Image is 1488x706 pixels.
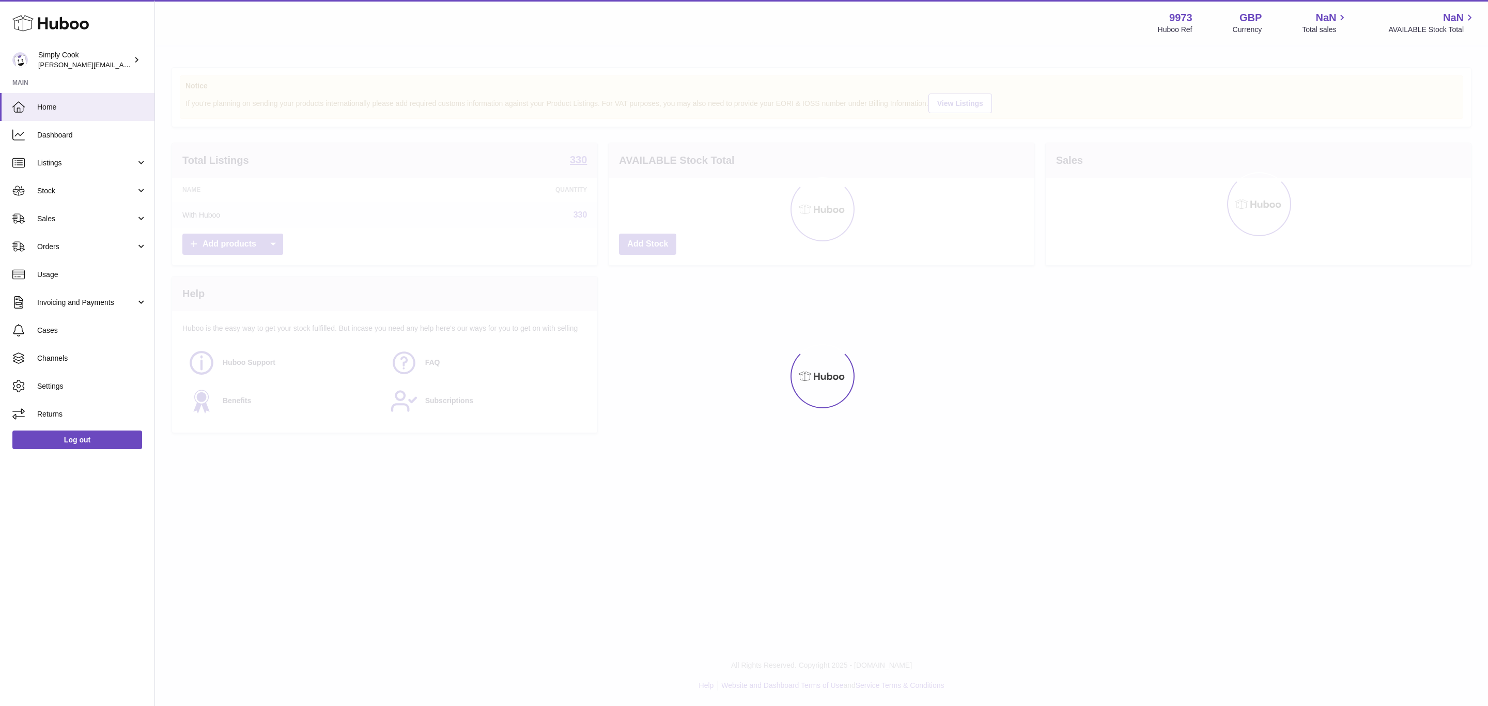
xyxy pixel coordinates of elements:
[1233,25,1262,35] div: Currency
[37,186,136,196] span: Stock
[37,242,136,252] span: Orders
[37,381,147,391] span: Settings
[37,298,136,308] span: Invoicing and Payments
[37,354,147,363] span: Channels
[37,326,147,335] span: Cases
[12,52,28,68] img: emma@simplycook.com
[38,60,207,69] span: [PERSON_NAME][EMAIL_ADDRESS][DOMAIN_NAME]
[12,431,142,449] a: Log out
[1315,11,1336,25] span: NaN
[37,270,147,280] span: Usage
[38,50,131,70] div: Simply Cook
[1388,11,1476,35] a: NaN AVAILABLE Stock Total
[1302,25,1348,35] span: Total sales
[1169,11,1192,25] strong: 9973
[37,214,136,224] span: Sales
[1388,25,1476,35] span: AVAILABLE Stock Total
[37,130,147,140] span: Dashboard
[37,102,147,112] span: Home
[37,409,147,419] span: Returns
[37,158,136,168] span: Listings
[1443,11,1464,25] span: NaN
[1158,25,1192,35] div: Huboo Ref
[1239,11,1262,25] strong: GBP
[1302,11,1348,35] a: NaN Total sales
